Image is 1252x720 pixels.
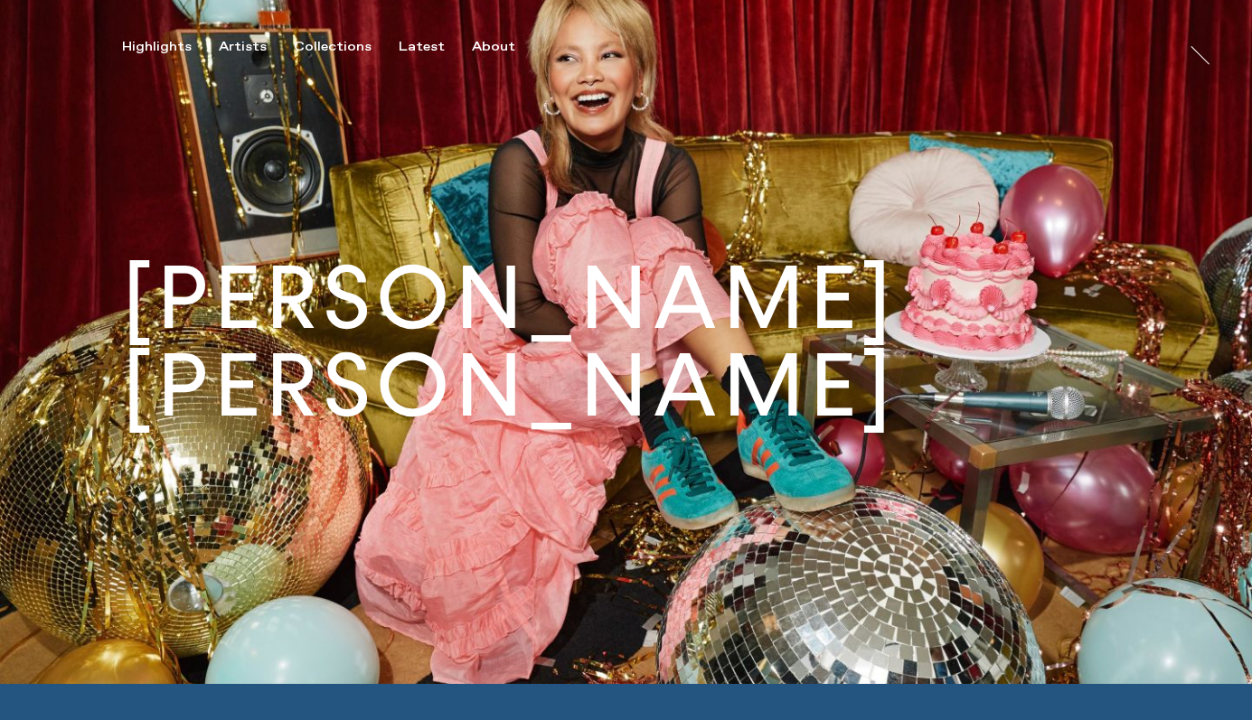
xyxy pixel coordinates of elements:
[219,39,294,55] button: Artists
[472,39,515,55] div: About
[399,39,472,55] button: Latest
[122,39,219,55] button: Highlights
[294,39,399,55] button: Collections
[122,255,1130,430] h1: [PERSON_NAME] [PERSON_NAME]
[294,39,372,55] div: Collections
[219,39,267,55] div: Artists
[122,39,192,55] div: Highlights
[472,39,542,55] button: About
[399,39,445,55] div: Latest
